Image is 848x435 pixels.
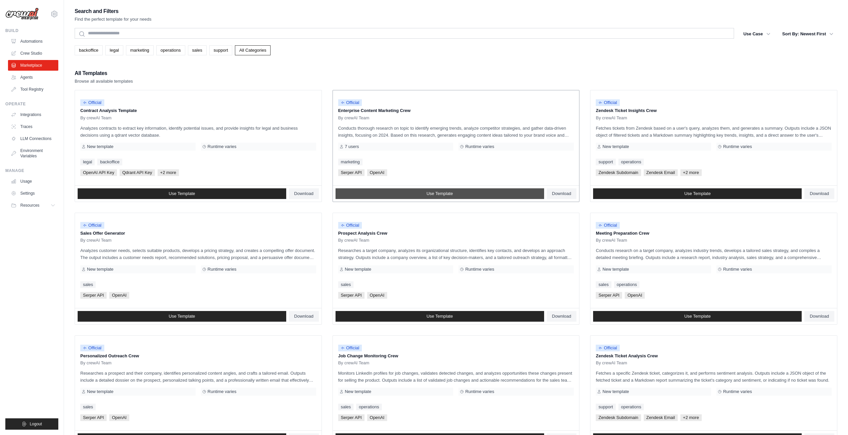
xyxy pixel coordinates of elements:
[810,314,829,319] span: Download
[593,311,802,322] a: Use Template
[593,188,802,199] a: Use Template
[87,144,113,149] span: New template
[294,314,314,319] span: Download
[614,281,640,288] a: operations
[80,292,107,299] span: Serper API
[680,414,702,421] span: +2 more
[109,414,129,421] span: OpenAI
[289,311,319,322] a: Download
[126,45,154,55] a: marketing
[338,281,354,288] a: sales
[810,191,829,196] span: Download
[338,169,365,176] span: Serper API
[723,144,752,149] span: Runtime varies
[596,99,620,106] span: Official
[105,45,123,55] a: legal
[596,370,832,384] p: Fetches a specific Zendesk ticket, categorizes it, and performs sentiment analysis. Outputs inclu...
[80,370,316,384] p: Researches a prospect and their company, identifies personalized content angles, and crafts a tai...
[596,107,832,114] p: Zendesk Ticket Insights Crew
[345,389,371,394] span: New template
[5,8,39,20] img: Logo
[547,188,577,199] a: Download
[367,169,387,176] span: OpenAI
[338,230,574,237] p: Prospect Analysis Crew
[596,125,832,139] p: Fetches tickets from Zendesk based on a user's query, analyzes them, and generates a summary. Out...
[644,169,678,176] span: Zendesk Email
[75,78,133,85] p: Browse all available templates
[8,200,58,211] button: Resources
[596,292,622,299] span: Serper API
[596,353,832,359] p: Zendesk Ticket Analysis Crew
[80,169,117,176] span: OpenAI API Key
[30,421,42,427] span: Logout
[684,191,711,196] span: Use Template
[8,188,58,199] a: Settings
[338,107,574,114] p: Enterprise Content Marketing Crew
[156,45,185,55] a: operations
[87,389,113,394] span: New template
[552,314,571,319] span: Download
[338,115,370,121] span: By crewAI Team
[465,389,494,394] span: Runtime varies
[80,125,316,139] p: Analyzes contracts to extract key information, identify potential issues, and provide insights fo...
[169,191,195,196] span: Use Template
[158,169,179,176] span: +2 more
[80,414,107,421] span: Serper API
[356,404,382,410] a: operations
[80,238,112,243] span: By crewAI Team
[345,267,371,272] span: New template
[345,144,359,149] span: 7 users
[120,169,155,176] span: Qdrant API Key
[596,238,627,243] span: By crewAI Team
[338,345,362,351] span: Official
[426,191,453,196] span: Use Template
[618,159,644,165] a: operations
[336,188,544,199] a: Use Template
[804,188,834,199] a: Download
[804,311,834,322] a: Download
[8,48,58,59] a: Crew Studio
[208,267,237,272] span: Runtime varies
[338,159,363,165] a: marketing
[20,203,39,208] span: Resources
[5,168,58,173] div: Manage
[338,125,574,139] p: Conducts thorough research on topic to identify emerging trends, analyze competitor strategies, a...
[596,360,627,366] span: By crewAI Team
[80,159,95,165] a: legal
[596,159,615,165] a: support
[644,414,678,421] span: Zendesk Email
[596,169,641,176] span: Zendesk Subdomain
[80,360,112,366] span: By crewAI Team
[778,28,837,40] button: Sort By: Newest First
[208,144,237,149] span: Runtime varies
[618,404,644,410] a: operations
[5,418,58,430] button: Logout
[80,281,96,288] a: sales
[289,188,319,199] a: Download
[338,414,365,421] span: Serper API
[596,115,627,121] span: By crewAI Team
[8,72,58,83] a: Agents
[552,191,571,196] span: Download
[596,414,641,421] span: Zendesk Subdomain
[338,247,574,261] p: Researches a target company, analyzes its organizational structure, identifies key contacts, and ...
[209,45,232,55] a: support
[723,389,752,394] span: Runtime varies
[596,345,620,351] span: Official
[294,191,314,196] span: Download
[338,292,365,299] span: Serper API
[8,176,58,187] a: Usage
[338,353,574,359] p: Job Change Monitoring Crew
[109,292,129,299] span: OpenAI
[8,36,58,47] a: Automations
[169,314,195,319] span: Use Template
[5,101,58,107] div: Operate
[338,222,362,229] span: Official
[75,69,133,78] h2: All Templates
[739,28,774,40] button: Use Case
[596,404,615,410] a: support
[235,45,271,55] a: All Categories
[80,99,104,106] span: Official
[188,45,207,55] a: sales
[465,144,494,149] span: Runtime varies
